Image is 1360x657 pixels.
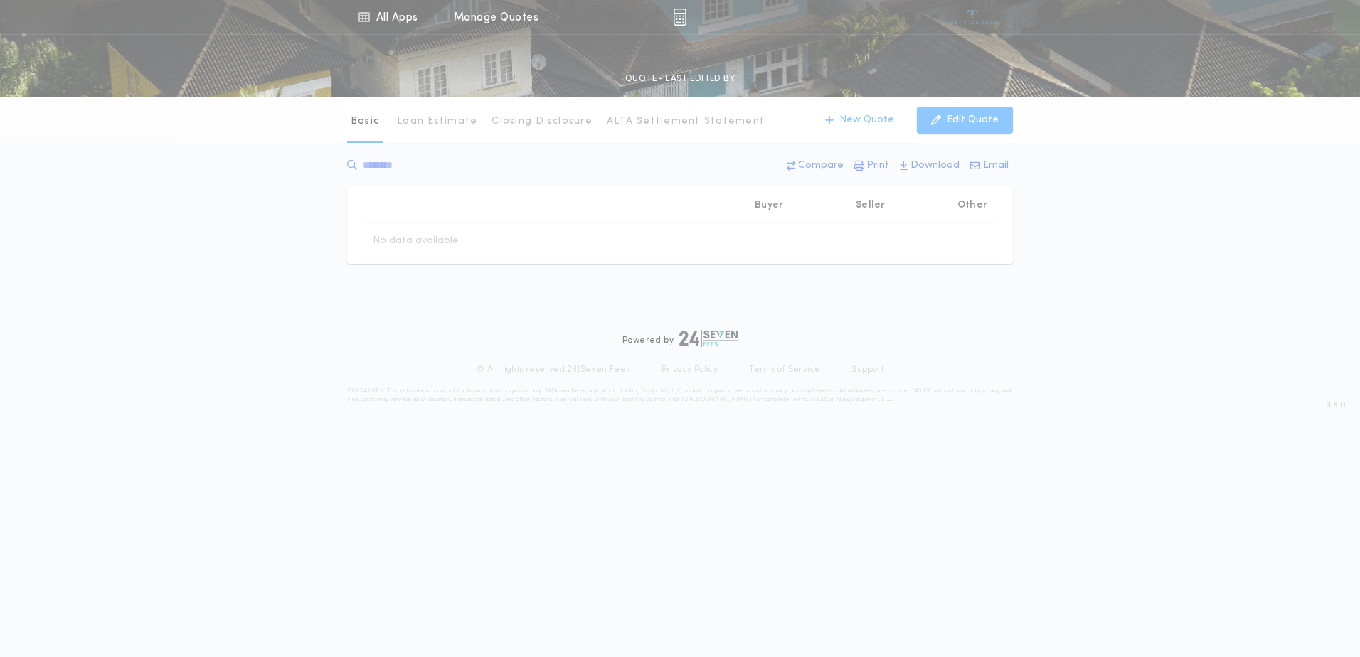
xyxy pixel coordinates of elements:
[622,330,738,347] div: Powered by
[947,113,999,127] p: Edit Quote
[966,153,1013,178] button: Email
[351,114,379,129] p: Basic
[361,223,470,260] td: No data available
[896,153,964,178] button: Download
[910,159,960,173] p: Download
[946,10,999,24] img: vs-icon
[983,159,1009,173] p: Email
[782,153,848,178] button: Compare
[679,330,738,347] img: logo
[477,364,630,375] p: © All rights reserved. 24|Seven Fees
[851,364,883,375] a: Support
[662,364,718,375] a: Privacy Policy
[492,114,593,129] p: Closing Disclosure
[681,397,752,402] a: [URL][DOMAIN_NAME]
[607,114,765,129] p: ALTA Settlement Statement
[856,198,886,213] p: Seller
[755,198,783,213] p: Buyer
[811,107,908,134] button: New Quote
[867,159,889,173] p: Print
[347,387,1013,404] p: DISCLAIMER: This estimate is provided for informational purposes only. 24|Seven Fees, a product o...
[957,198,987,213] p: Other
[850,153,893,178] button: Print
[1327,399,1346,412] span: 3.8.0
[917,107,1013,134] button: Edit Quote
[839,113,894,127] p: New Quote
[625,72,735,86] p: QUOTE - LAST EDITED BY
[749,364,820,375] a: Terms of Service
[397,114,477,129] p: Loan Estimate
[673,9,686,26] img: img
[798,159,844,173] p: Compare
